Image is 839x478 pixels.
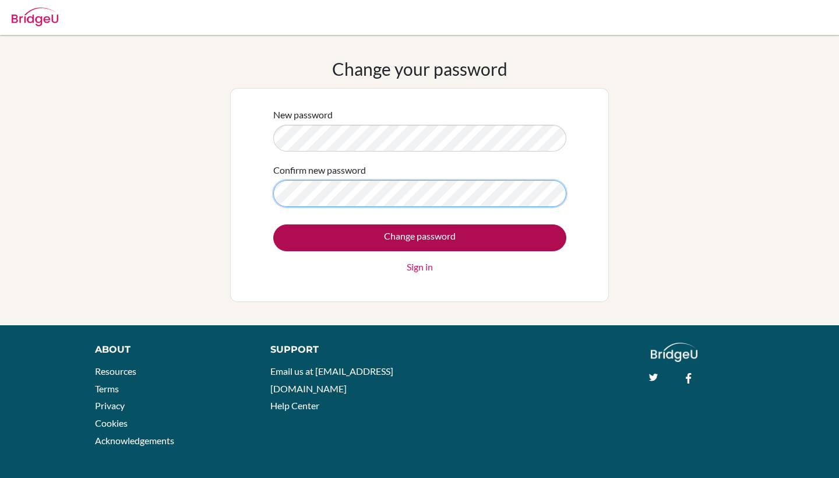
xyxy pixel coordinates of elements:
[270,343,408,357] div: Support
[95,435,174,446] a: Acknowledgements
[651,343,698,362] img: logo_white@2x-f4f0deed5e89b7ecb1c2cc34c3e3d731f90f0f143d5ea2071677605dd97b5244.png
[95,383,119,394] a: Terms
[95,343,244,357] div: About
[273,224,566,251] input: Change password
[270,365,393,394] a: Email us at [EMAIL_ADDRESS][DOMAIN_NAME]
[332,58,507,79] h1: Change your password
[95,400,125,411] a: Privacy
[95,417,128,428] a: Cookies
[273,108,333,122] label: New password
[270,400,319,411] a: Help Center
[12,8,58,26] img: Bridge-U
[407,260,433,274] a: Sign in
[95,365,136,377] a: Resources
[273,163,366,177] label: Confirm new password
